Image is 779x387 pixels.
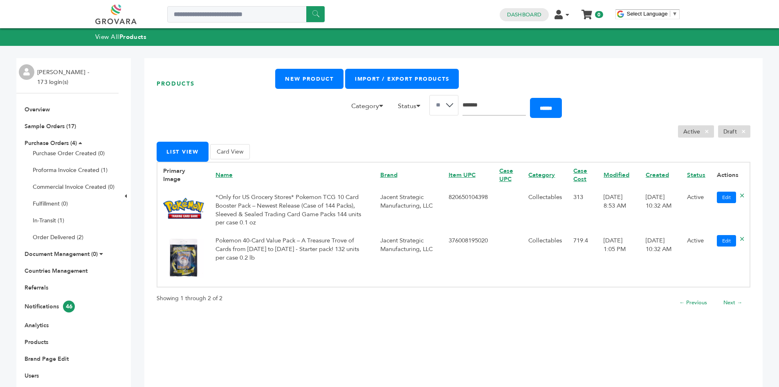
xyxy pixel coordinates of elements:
[157,162,210,188] th: Primary Image
[25,250,98,258] a: Document Management (0)
[598,231,640,287] td: [DATE] 1:05 PM
[646,171,669,179] a: Created
[443,188,494,231] td: 820650104398
[507,11,541,18] a: Dashboard
[25,355,69,363] a: Brand Page Edit
[462,95,526,115] input: Search
[523,188,568,231] td: Collectables
[33,183,114,191] a: Commercial Invoice Created (0)
[604,171,629,179] a: Modified
[687,171,705,179] a: Status
[394,101,429,115] li: Status
[681,188,711,231] td: Active
[210,144,250,159] button: Card View
[723,299,742,306] a: Next →
[672,11,678,17] span: ▼
[717,192,736,203] a: Edit
[375,188,443,231] td: Jacent Strategic Manufacturing, LLC
[640,188,681,231] td: [DATE] 10:32 AM
[627,11,678,17] a: Select Language​
[25,321,49,329] a: Analytics
[25,139,77,147] a: Purchase Orders (4)
[33,233,83,241] a: Order Delivered (2)
[210,188,375,231] td: *Only for US Grocery Stores* Pokemon TCG 10 Card Booster Pack – Newest Release (Case of 144 Packs...
[737,127,750,136] span: ×
[63,301,75,312] span: 46
[573,167,587,183] a: Case Cost
[157,294,222,303] p: Showing 1 through 2 of 2
[25,267,88,275] a: Countries Management
[37,68,91,87] li: [PERSON_NAME] - 173 login(s)
[443,231,494,287] td: 376008195020
[640,231,681,287] td: [DATE] 10:32 AM
[717,235,736,247] a: Edit
[119,33,146,41] strong: Products
[25,106,50,113] a: Overview
[167,6,325,23] input: Search a product or brand...
[95,33,147,41] a: View AllProducts
[595,11,603,18] span: 0
[216,171,233,179] a: Name
[375,231,443,287] td: Jacent Strategic Manufacturing, LLC
[210,231,375,287] td: Pokemon 40-Card Value Pack – A Treasure Trove of Cards from [DATE] to [DATE] - Starter pack! 132 ...
[25,122,76,130] a: Sample Orders (17)
[568,231,598,287] td: 719.4
[275,69,343,89] a: New Product
[598,188,640,231] td: [DATE] 8:53 AM
[157,142,209,162] button: List View
[25,303,75,310] a: Notifications46
[678,125,714,138] li: Active
[582,7,591,16] a: My Cart
[528,171,555,179] a: Category
[157,69,275,99] h1: Products
[347,101,392,115] li: Category
[449,171,476,179] a: Item UPC
[681,231,711,287] td: Active
[33,166,108,174] a: Proforma Invoice Created (1)
[380,171,397,179] a: Brand
[345,69,459,89] a: Import / Export Products
[33,149,105,157] a: Purchase Order Created (0)
[25,284,48,292] a: Referrals
[163,237,204,278] img: No Image
[718,125,750,138] li: Draft
[499,167,513,183] a: Case UPC
[679,299,707,306] a: ← Previous
[627,11,668,17] span: Select Language
[25,372,39,380] a: Users
[568,188,598,231] td: 313
[700,127,714,136] span: ×
[711,162,750,188] th: Actions
[33,200,68,208] a: Fulfillment (0)
[163,198,204,219] img: No Image
[25,338,48,346] a: Products
[19,64,34,80] img: profile.png
[33,217,64,224] a: In-Transit (1)
[523,231,568,287] td: Collectables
